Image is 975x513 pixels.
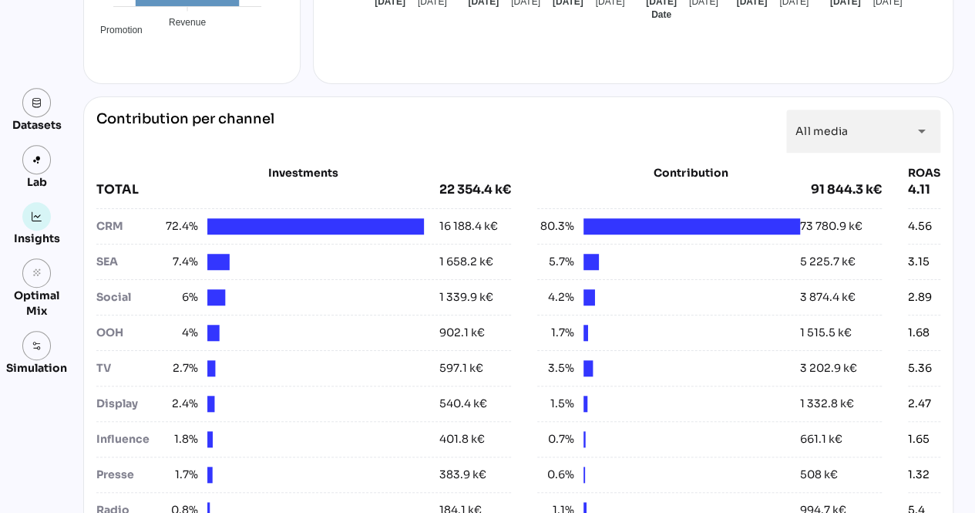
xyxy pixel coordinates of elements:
div: 5.36 [908,360,932,376]
span: 5.7% [537,254,574,270]
div: 508 k€ [800,467,838,483]
i: arrow_drop_down [913,122,931,140]
div: 1.68 [908,325,930,341]
span: 4.2% [537,289,574,305]
div: 5 225.7 k€ [800,254,856,270]
div: Optimal Mix [6,288,67,319]
div: 1 658.2 k€ [439,254,493,270]
i: grain [32,268,42,278]
div: 16 188.4 k€ [439,218,498,235]
span: 0.7% [537,431,574,447]
div: 597.1 k€ [439,360,483,376]
div: 22 354.4 k€ [439,181,511,199]
div: 91 844.3 k€ [811,181,882,199]
div: 661.1 k€ [800,431,842,447]
div: 1 332.8 k€ [800,396,854,412]
div: 3 202.9 k€ [800,360,857,376]
div: OOH [96,325,161,341]
span: 1.7% [161,467,198,483]
div: Datasets [12,117,62,133]
div: 1 515.5 k€ [800,325,852,341]
div: 73 780.9 k€ [800,218,862,235]
text: Date [651,9,671,20]
div: Social [96,289,161,305]
div: Influence [96,431,161,447]
div: 3.15 [908,254,930,270]
div: 3 874.4 k€ [800,289,856,305]
span: All media [795,124,848,138]
span: 2.7% [161,360,198,376]
span: 2.4% [161,396,198,412]
div: 2.89 [908,289,932,305]
span: 4% [161,325,198,341]
div: ROAS [908,165,940,181]
div: Investments [96,165,511,181]
span: 3.5% [537,360,574,376]
span: 1.5% [537,396,574,412]
span: 6% [161,289,198,305]
span: 72.4% [161,218,198,235]
div: Insights [14,231,60,246]
div: Contribution [576,165,806,181]
div: SEA [96,254,161,270]
span: 1.8% [161,431,198,447]
span: Promotion [89,25,143,35]
div: 2.47 [908,396,931,412]
div: TOTAL [96,181,439,199]
div: 1 339.9 k€ [439,289,493,305]
span: 1.7% [537,325,574,341]
div: Display [96,396,161,412]
div: Contribution per channel [96,110,274,153]
div: 4.11 [908,181,940,199]
div: 401.8 k€ [439,431,485,447]
div: 540.4 k€ [439,396,487,412]
img: lab.svg [32,154,42,165]
div: Simulation [6,360,67,376]
div: 383.9 k€ [439,467,486,483]
div: 1.65 [908,431,930,447]
div: TV [96,360,161,376]
span: 0.6% [537,467,574,483]
img: data.svg [32,97,42,108]
div: Presse [96,467,161,483]
tspan: Revenue [169,16,206,27]
img: settings.svg [32,340,42,351]
span: 80.3% [537,218,574,235]
div: 4.56 [908,218,932,235]
span: 7.4% [161,254,198,270]
div: 902.1 k€ [439,325,485,341]
div: CRM [96,218,161,235]
div: Lab [20,174,54,190]
div: 1.32 [908,467,930,483]
img: graph.svg [32,211,42,222]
